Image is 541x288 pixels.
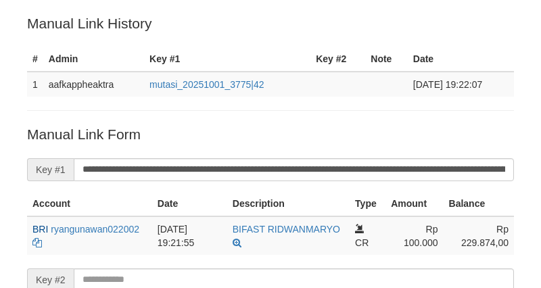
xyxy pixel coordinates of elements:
[43,47,144,72] th: Admin
[144,47,310,72] th: Key #1
[385,216,443,255] td: Rp 100.000
[43,72,144,97] td: aafkappheaktra
[32,237,42,248] a: Copy ryangunawan022002 to clipboard
[233,224,340,235] a: BIFAST RIDWANMARYO
[444,216,514,255] td: Rp 229.874,00
[51,224,139,235] a: ryangunawan022002
[355,237,369,248] span: CR
[408,47,514,72] th: Date
[27,14,514,33] p: Manual Link History
[152,191,227,216] th: Date
[32,224,48,235] span: BRI
[149,79,264,90] a: mutasi_20251001_3775|42
[408,72,514,97] td: [DATE] 19:22:07
[27,158,74,181] span: Key #1
[444,191,514,216] th: Balance
[385,191,443,216] th: Amount
[365,47,408,72] th: Note
[27,72,43,97] td: 1
[227,191,350,216] th: Description
[27,124,514,144] p: Manual Link Form
[350,191,385,216] th: Type
[27,47,43,72] th: #
[310,47,365,72] th: Key #2
[152,216,227,255] td: [DATE] 19:21:55
[27,191,152,216] th: Account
